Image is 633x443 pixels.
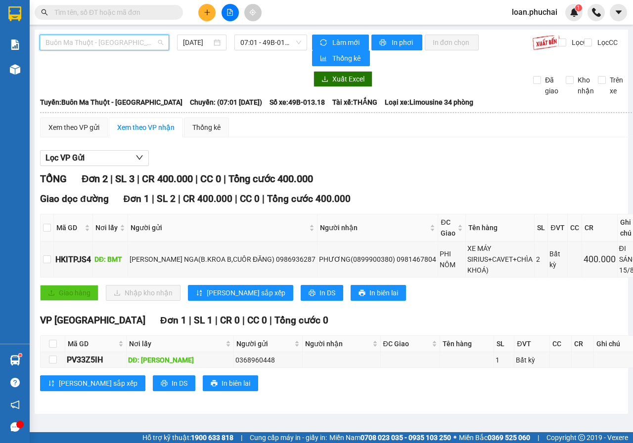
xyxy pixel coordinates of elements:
[178,193,181,204] span: |
[160,315,186,326] span: Đơn 1
[198,4,216,21] button: plus
[385,97,473,108] span: Loại xe: Limousine 34 phòng
[45,35,163,50] span: Buôn Ma Thuột - Đà Lạt
[244,4,262,21] button: aim
[592,8,601,17] img: phone-icon
[361,434,451,442] strong: 0708 023 035 - 0935 103 250
[220,315,240,326] span: CR 0
[383,338,430,349] span: ĐC Giao
[137,173,139,185] span: |
[267,193,351,204] span: Tổng cước 400.000
[172,378,187,389] span: In DS
[19,354,22,357] sup: 1
[235,193,237,204] span: |
[369,287,398,298] span: In biên lai
[319,254,436,265] div: PHƯƠNG(0899900380) 0981467804
[40,315,145,326] span: VP [GEOGRAPHIC_DATA]
[240,193,260,204] span: CC 0
[130,254,316,265] div: [PERSON_NAME] NGA(B.KROA B,CUÔR ĐĂNG) 0986936287
[40,98,182,106] b: Tuyến: Buôn Ma Thuột - [GEOGRAPHIC_DATA]
[236,338,292,349] span: Người gửi
[538,432,539,443] span: |
[582,214,618,242] th: CR
[40,150,149,166] button: Lọc VP Gửi
[65,352,127,368] td: PV33Z5IH
[128,355,232,365] div: DĐ: [PERSON_NAME]
[10,378,20,387] span: question-circle
[142,173,193,185] span: CR 400.000
[319,287,335,298] span: In DS
[305,338,370,349] span: Người nhận
[359,289,365,297] span: printer
[536,254,546,265] div: 2
[41,9,48,16] span: search
[190,97,262,108] span: Chuyến: (07:01 [DATE])
[249,9,256,16] span: aim
[157,193,176,204] span: SL 2
[329,432,451,443] span: Miền Nam
[188,285,293,301] button: sort-ascending[PERSON_NAME] sắp xếp
[548,214,567,242] th: ĐVT
[577,4,580,11] span: 1
[270,315,272,326] span: |
[532,35,560,50] img: 9k=
[440,336,494,352] th: Tên hàng
[320,55,328,63] span: bar-chart
[55,253,91,266] div: HKITPJS4
[129,338,224,349] span: Nơi lấy
[514,336,549,352] th: ĐVT
[117,122,175,133] div: Xem theo VP nhận
[371,35,422,50] button: printerIn phơi
[541,75,562,96] span: Đã giao
[309,289,316,297] span: printer
[10,355,20,365] img: warehouse-icon
[56,222,83,233] span: Mã GD
[274,315,328,326] span: Tổng cước 0
[136,154,143,161] span: down
[94,254,126,265] div: DĐ: BMT
[332,53,362,64] span: Thống kê
[48,122,99,133] div: Xem theo VP gửi
[207,287,285,298] span: [PERSON_NAME] sắp xếp
[516,355,547,365] div: Bất kỳ
[568,214,582,242] th: CC
[8,6,21,21] img: logo-vxr
[466,214,535,242] th: Tên hàng
[314,71,372,87] button: downloadXuất Excel
[124,193,150,204] span: Đơn 1
[194,315,213,326] span: SL 1
[570,8,579,17] img: icon-new-feature
[224,173,226,185] span: |
[152,193,154,204] span: |
[48,380,55,388] span: sort-ascending
[351,285,406,301] button: printerIn biên lai
[606,75,627,96] span: Trên xe
[575,4,582,11] sup: 1
[110,173,113,185] span: |
[40,193,109,204] span: Giao dọc đường
[54,7,171,18] input: Tìm tên, số ĐT hoặc mã đơn
[240,35,301,50] span: 07:01 - 49B-013.18
[578,434,585,441] span: copyright
[262,193,265,204] span: |
[425,35,479,50] button: In đơn chọn
[610,4,627,21] button: caret-down
[574,75,598,96] span: Kho nhận
[584,252,616,266] div: 400.000
[549,248,565,270] div: Bất kỳ
[106,285,181,301] button: downloadNhập kho nhận
[242,315,245,326] span: |
[440,248,464,270] div: PHI NÔM
[40,285,98,301] button: uploadGiao hàng
[204,9,211,16] span: plus
[215,315,218,326] span: |
[45,152,85,164] span: Lọc VP Gửi
[494,336,515,352] th: SL
[183,37,212,48] input: 15/08/2025
[250,432,327,443] span: Cung cấp máy in - giấy in:
[312,50,370,66] button: bar-chartThống kê
[320,39,328,47] span: sync
[203,375,258,391] button: printerIn biên lai
[191,434,233,442] strong: 1900 633 818
[226,9,233,16] span: file-add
